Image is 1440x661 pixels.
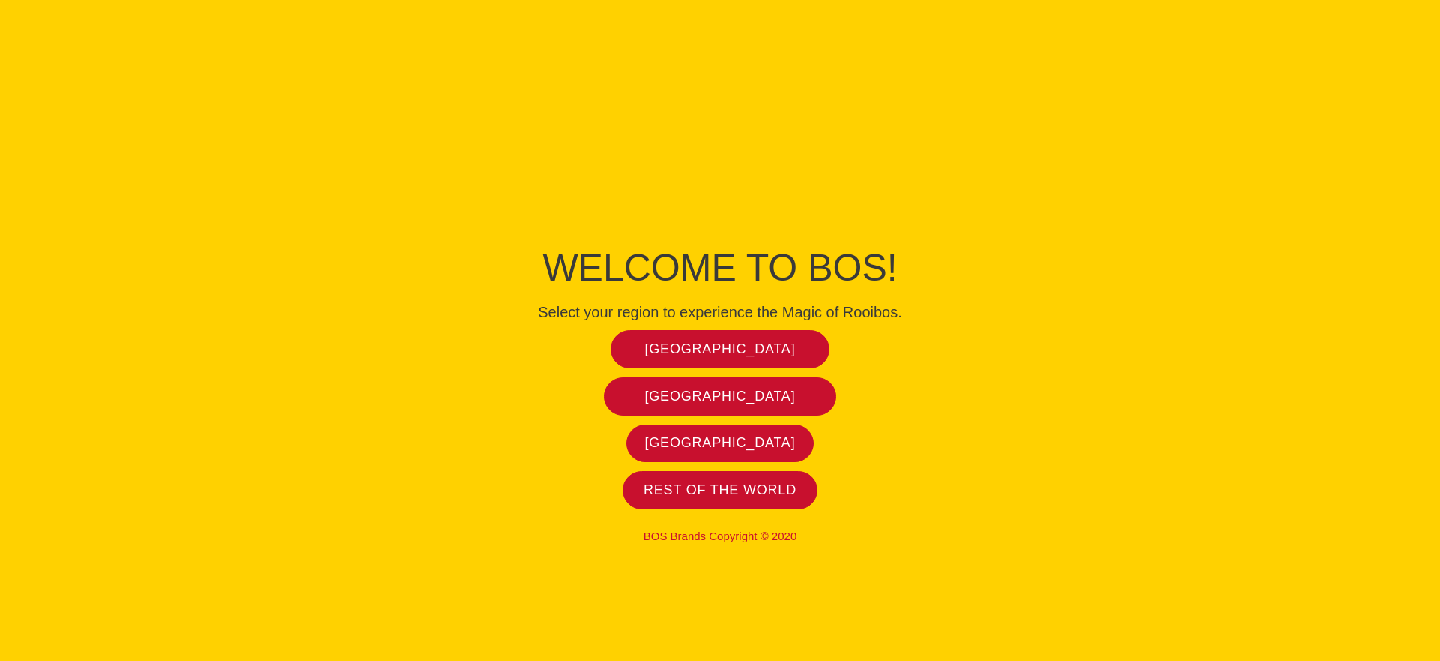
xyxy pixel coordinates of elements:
[610,330,830,368] a: [GEOGRAPHIC_DATA]
[645,434,796,452] span: [GEOGRAPHIC_DATA]
[664,113,776,225] img: Bos Brands
[645,341,796,358] span: [GEOGRAPHIC_DATA]
[382,242,1057,294] h1: Welcome to BOS!
[626,425,814,463] a: [GEOGRAPHIC_DATA]
[645,388,796,405] span: [GEOGRAPHIC_DATA]
[604,377,837,416] a: [GEOGRAPHIC_DATA]
[382,303,1057,321] h4: Select your region to experience the Magic of Rooibos.
[382,530,1057,543] p: BOS Brands Copyright © 2020
[622,471,817,509] a: Rest of the world
[643,482,796,499] span: Rest of the world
